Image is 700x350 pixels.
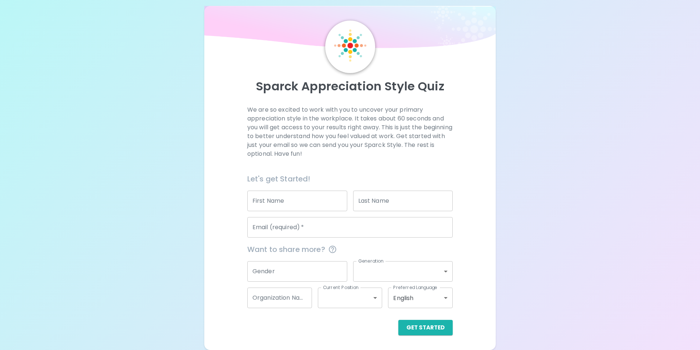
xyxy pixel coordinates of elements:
[247,105,453,158] p: We are so excited to work with you to uncover your primary appreciation style in the workplace. I...
[328,245,337,254] svg: This information is completely confidential and only used for aggregated appreciation studies at ...
[204,6,496,52] img: wave
[393,284,437,291] label: Preferred Language
[388,288,453,308] div: English
[334,29,366,62] img: Sparck Logo
[247,243,453,255] span: Want to share more?
[323,284,359,291] label: Current Position
[398,320,453,335] button: Get Started
[358,258,384,264] label: Generation
[213,79,487,94] p: Sparck Appreciation Style Quiz
[247,173,453,185] h6: Let's get Started!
